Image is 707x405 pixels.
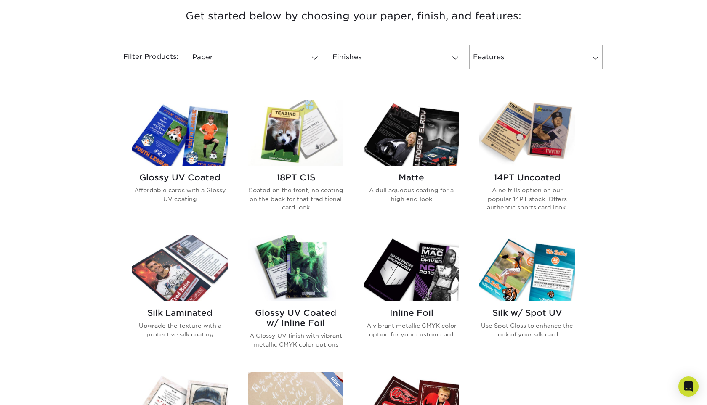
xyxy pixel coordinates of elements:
h2: Inline Foil [364,308,459,318]
a: Glossy UV Coated Trading Cards Glossy UV Coated Affordable cards with a Glossy UV coating [132,100,228,225]
h2: Silk Laminated [132,308,228,318]
a: Silk w/ Spot UV Trading Cards Silk w/ Spot UV Use Spot Gloss to enhance the look of your silk card [479,235,575,362]
img: Glossy UV Coated Trading Cards [132,100,228,166]
a: Features [469,45,603,69]
p: A Glossy UV finish with vibrant metallic CMYK color options [248,331,343,349]
img: 18PT C1S Trading Cards [248,100,343,166]
img: Inline Foil Trading Cards [364,235,459,301]
a: Matte Trading Cards Matte A dull aqueous coating for a high end look [364,100,459,225]
a: 14PT Uncoated Trading Cards 14PT Uncoated A no frills option on our popular 14PT stock. Offers au... [479,100,575,225]
a: Inline Foil Trading Cards Inline Foil A vibrant metallic CMYK color option for your custom card [364,235,459,362]
img: Silk w/ Spot UV Trading Cards [479,235,575,301]
img: 14PT Uncoated Trading Cards [479,100,575,166]
p: A no frills option on our popular 14PT stock. Offers authentic sports card look. [479,186,575,212]
p: Coated on the front, no coating on the back for that traditional card look [248,186,343,212]
h2: 14PT Uncoated [479,172,575,183]
a: Paper [189,45,322,69]
div: Filter Products: [101,45,185,69]
h2: Matte [364,172,459,183]
a: Silk Laminated Trading Cards Silk Laminated Upgrade the texture with a protective silk coating [132,235,228,362]
a: Glossy UV Coated w/ Inline Foil Trading Cards Glossy UV Coated w/ Inline Foil A Glossy UV finish ... [248,235,343,362]
h2: 18PT C1S [248,172,343,183]
p: Upgrade the texture with a protective silk coating [132,321,228,339]
a: 18PT C1S Trading Cards 18PT C1S Coated on the front, no coating on the back for that traditional ... [248,100,343,225]
p: A vibrant metallic CMYK color option for your custom card [364,321,459,339]
p: Affordable cards with a Glossy UV coating [132,186,228,203]
a: Finishes [329,45,462,69]
img: New Product [322,372,343,397]
img: Silk Laminated Trading Cards [132,235,228,301]
h2: Silk w/ Spot UV [479,308,575,318]
div: Open Intercom Messenger [678,376,699,397]
h2: Glossy UV Coated [132,172,228,183]
p: A dull aqueous coating for a high end look [364,186,459,203]
img: Glossy UV Coated w/ Inline Foil Trading Cards [248,235,343,301]
h2: Glossy UV Coated w/ Inline Foil [248,308,343,328]
p: Use Spot Gloss to enhance the look of your silk card [479,321,575,339]
img: Matte Trading Cards [364,100,459,166]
